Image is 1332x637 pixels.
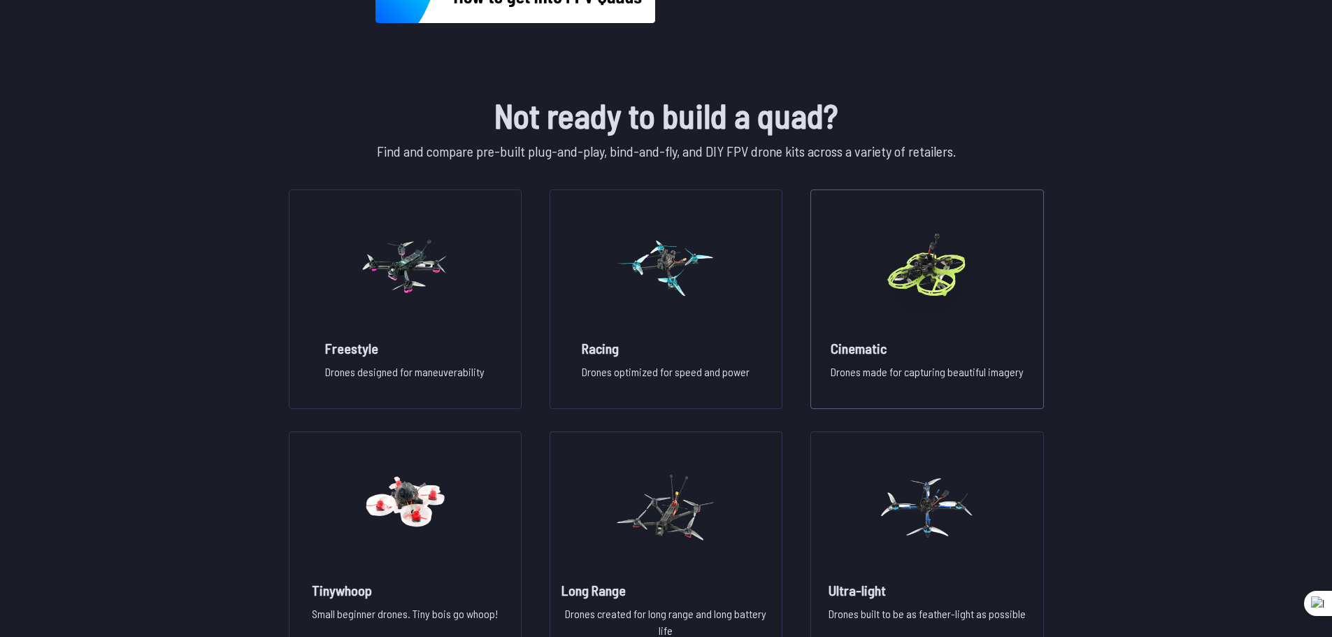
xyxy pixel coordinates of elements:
[831,338,1024,358] h2: Cinematic
[615,446,716,569] img: image of category
[325,338,485,358] h2: Freestyle
[561,580,771,600] h2: Long Range
[582,364,750,392] p: Drones optimized for speed and power
[355,446,455,569] img: image of category
[877,204,977,327] img: image of category
[877,446,977,569] img: image of category
[289,189,522,409] a: image of categoryFreestyleDrones designed for maneuverability
[810,189,1043,409] a: image of categoryCinematicDrones made for capturing beautiful imagery
[355,204,455,327] img: image of category
[286,90,1047,141] h1: Not ready to build a quad?
[550,189,782,409] a: image of categoryRacingDrones optimized for speed and power
[829,580,1026,600] h2: Ultra-light
[831,364,1024,392] p: Drones made for capturing beautiful imagery
[582,338,750,358] h2: Racing
[615,204,716,327] img: image of category
[286,141,1047,162] p: Find and compare pre-built plug-and-play, bind-and-fly, and DIY FPV drone kits across a variety o...
[325,364,485,392] p: Drones designed for maneuverability
[312,580,498,600] h2: Tinywhoop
